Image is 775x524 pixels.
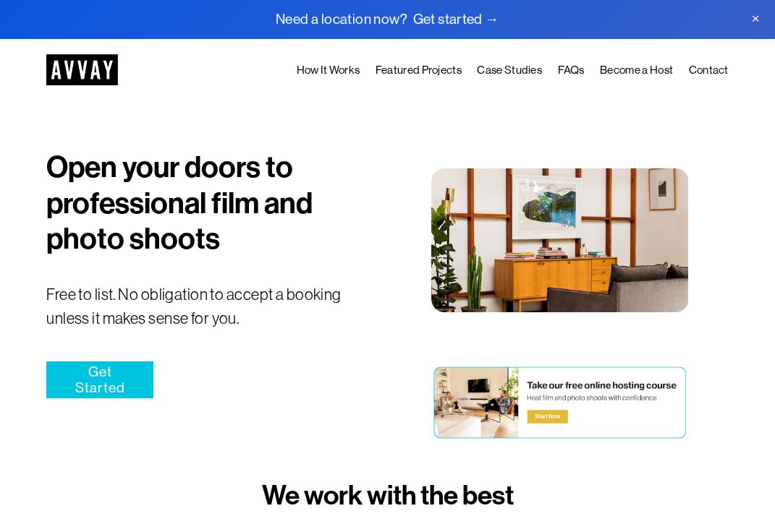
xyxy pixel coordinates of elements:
h1: Open your doors to professional film and photo shoots [46,150,384,257]
a: Featured Projects [376,61,462,80]
a: Get Started [46,361,153,399]
a: FAQs [558,61,585,80]
a: Contact [689,61,729,80]
a: Case Studies [477,61,542,80]
p: Free to list. No obligation to accept a booking unless it makes sense for you. [46,283,384,331]
a: Become a Host [600,61,673,80]
img: AVVAY - The First Nationwide Location Scouting Co. [46,54,118,85]
a: How It Works [297,61,360,80]
h3: We work with the best [46,479,729,512]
